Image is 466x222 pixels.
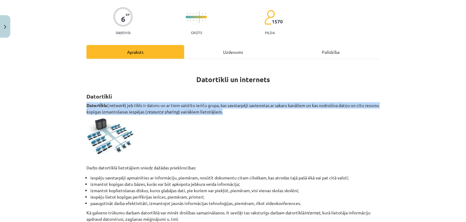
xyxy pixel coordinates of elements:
img: icon-short-line-57e1e144782c952c97e751825c79c345078a6d821885a25fce030b3d8c18986b.svg [187,20,187,21]
div: Uzdevums [184,45,282,59]
p: Darbs datortīklā lietotājiem sniedz dažādas priekšrocības: [86,158,380,171]
li: izmantot kopīgas datu bāzes, kurās var būt apkopota jebkura veida informācija; [90,181,380,187]
img: students-c634bb4e5e11cddfef0936a35e636f08e4e9abd3cc4e673bd6f9a4125e45ecb1.svg [264,10,275,25]
span: 1570 [272,19,283,24]
strong: Datortīkli [86,93,112,100]
li: iespēju savstarpēji apmainīties ar informāciju, piemēram, nosūtīt dokumentu citam cilvēkam, kas a... [90,175,380,181]
em: resource sharing [147,109,178,114]
li: paaugstināt darba efektivitāti, izmantojot jaunās informācijas tehnoloģijas, piemēram, rīkot vide... [90,200,380,206]
img: icon-short-line-57e1e144782c952c97e751825c79c345078a6d821885a25fce030b3d8c18986b.svg [202,20,203,21]
strong: Datortīkli un internets [196,75,270,84]
img: icon-close-lesson-0947bae3869378f0d4975bcd49f059093ad1ed9edebbc8119c70593378902aed.svg [4,25,6,29]
li: izmantot koplietošanas diskus, kuros glabājas dati, pie kuriem var piekļūt, piemēram, visi vienas... [90,187,380,194]
div: Apraksts [86,45,184,59]
img: icon-short-line-57e1e144782c952c97e751825c79c345078a6d821885a25fce030b3d8c18986b.svg [190,20,191,21]
img: icon-short-line-57e1e144782c952c97e751825c79c345078a6d821885a25fce030b3d8c18986b.svg [193,13,194,14]
p: pilda [265,30,275,35]
div: 6 [121,15,125,23]
li: iespēju lietot kopīgas perifērijas ierīces, piemēram, printeri; [90,194,380,200]
img: icon-long-line-d9ea69661e0d244f92f715978eff75569469978d946b2353a9bb055b3ed8787d.svg [199,11,200,23]
p: Grūts [191,30,202,35]
img: icon-short-line-57e1e144782c952c97e751825c79c345078a6d821885a25fce030b3d8c18986b.svg [190,13,191,14]
p: ( ) jeb tīkls ir datoru un ar tiem saistīto ierīču grupa, kas savstarpēji savienotas ar sakaru ka... [86,102,380,115]
img: icon-short-line-57e1e144782c952c97e751825c79c345078a6d821885a25fce030b3d8c18986b.svg [196,20,197,21]
em: network [109,102,125,108]
img: icon-short-line-57e1e144782c952c97e751825c79c345078a6d821885a25fce030b3d8c18986b.svg [193,20,194,21]
em: Internet [304,210,320,215]
img: icon-short-line-57e1e144782c952c97e751825c79c345078a6d821885a25fce030b3d8c18986b.svg [187,13,187,14]
img: icon-short-line-57e1e144782c952c97e751825c79c345078a6d821885a25fce030b3d8c18986b.svg [196,13,197,14]
img: icon-short-line-57e1e144782c952c97e751825c79c345078a6d821885a25fce030b3d8c18986b.svg [202,13,203,14]
strong: Datortīkls [86,102,107,108]
img: icon-short-line-57e1e144782c952c97e751825c79c345078a6d821885a25fce030b3d8c18986b.svg [205,13,206,14]
p: Saņemsi [113,30,133,35]
div: Palīdzība [282,45,380,59]
img: icon-short-line-57e1e144782c952c97e751825c79c345078a6d821885a25fce030b3d8c18986b.svg [205,20,206,21]
span: XP [126,13,130,16]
